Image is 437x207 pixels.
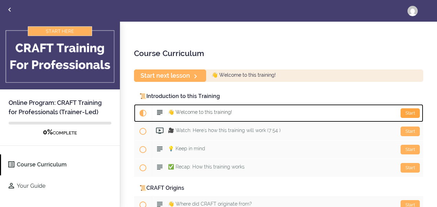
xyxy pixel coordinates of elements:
h2: Course Curriculum [134,47,423,59]
svg: Back to courses [5,6,14,14]
span: 🎥 Watch: Here's how this training will work (7:54 ) [168,128,281,133]
a: Start 🎥 Watch: Here's how this training will work (7:54 ) [134,122,423,140]
span: ✅ Recap: How this training works [168,164,245,170]
a: Course Curriculum [1,154,120,175]
span: 0% [43,128,53,136]
a: Current item Start 👋 Welcome to this training! [134,104,423,122]
a: Start next lesson [134,69,206,81]
span: 👋 Welcome to this training! [168,109,232,115]
div: COMPLETE [9,128,111,137]
span: 💡 Keep in mind [168,146,205,151]
span: 👋 Welcome to this training! [212,73,276,78]
div: Start [401,127,420,136]
div: 📜CRAFT Origins [134,181,423,196]
a: Start 💡 Keep in mind [134,141,423,159]
a: Back to courses [0,0,19,21]
img: strettner@atlanticare.org [407,6,418,16]
span: Current item [134,104,152,122]
div: Start [401,163,420,173]
span: 👋 Where did CRAFT originate from? [168,201,252,207]
div: 📜Introduction to this Training [134,89,423,104]
div: Start [401,108,420,118]
a: Your Guide [1,176,120,197]
a: Start ✅ Recap: How this training works [134,159,423,177]
div: Start [401,145,420,154]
